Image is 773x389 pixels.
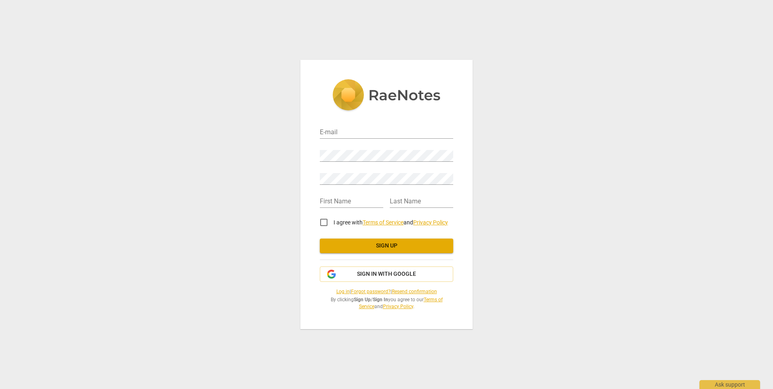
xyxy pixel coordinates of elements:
[357,270,416,278] span: Sign in with Google
[320,296,453,310] span: By clicking / you agree to our and .
[373,297,388,302] b: Sign In
[392,289,437,294] a: Resend confirmation
[354,297,371,302] b: Sign Up
[336,289,350,294] a: Log in
[320,266,453,282] button: Sign in with Google
[359,297,443,309] a: Terms of Service
[334,219,448,226] span: I agree with and
[699,380,760,389] div: Ask support
[326,242,447,250] span: Sign up
[320,288,453,295] span: | |
[320,239,453,253] button: Sign up
[332,79,441,112] img: 5ac2273c67554f335776073100b6d88f.svg
[363,219,403,226] a: Terms of Service
[383,304,413,309] a: Privacy Policy
[351,289,391,294] a: Forgot password?
[413,219,448,226] a: Privacy Policy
